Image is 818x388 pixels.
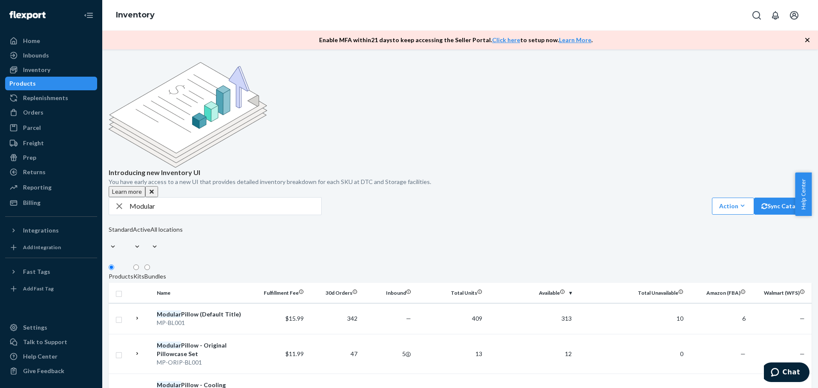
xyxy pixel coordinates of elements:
[23,94,68,102] div: Replenishments
[130,198,321,215] input: Search inventory by name or sku
[23,51,49,60] div: Inbounds
[719,201,747,210] div: Action
[133,264,139,270] input: Kits
[109,3,161,28] ol: breadcrumbs
[767,7,784,24] button: Open notifications
[5,63,97,77] a: Inventory
[150,234,151,242] input: All locations
[307,334,361,374] td: 47
[157,342,181,349] em: Modular
[5,196,97,210] a: Billing
[800,315,805,322] span: —
[559,36,591,43] a: Learn More
[5,106,97,119] a: Orders
[116,10,155,20] a: Inventory
[23,124,41,132] div: Parcel
[109,234,109,242] input: Standard
[5,335,97,349] button: Talk to Support
[23,367,64,375] div: Give Feedback
[80,7,97,24] button: Close Navigation
[9,79,36,88] div: Products
[5,321,97,334] a: Settings
[145,186,158,197] button: Close
[5,165,97,179] a: Returns
[157,310,181,318] em: Modular
[157,310,251,319] div: Pillow (Default Title)
[795,172,812,216] button: Help Center
[109,178,812,186] p: You have early access to a new UI that provides detailed inventory breakdown for each SKU at DTC ...
[5,77,97,90] a: Products
[786,7,803,24] button: Open account menu
[285,315,304,322] span: $15.99
[5,91,97,105] a: Replenishments
[157,358,251,367] div: MP-ORIP-BL001
[800,350,805,357] span: —
[5,34,97,48] a: Home
[764,362,809,384] iframe: Opens a widget where you can chat to one of our agents
[23,108,43,117] div: Orders
[133,272,144,281] div: Kits
[23,198,40,207] div: Billing
[23,285,54,292] div: Add Fast Tag
[361,283,415,303] th: Inbound
[133,234,134,242] input: Active
[23,323,47,332] div: Settings
[157,319,251,327] div: MP-BL001
[23,37,40,45] div: Home
[23,139,44,147] div: Freight
[109,225,133,234] div: Standard
[492,36,520,43] a: Click here
[5,265,97,279] button: Fast Tags
[740,350,746,357] span: —
[23,352,58,361] div: Help Center
[109,62,267,168] img: new-reports-banner-icon.82668bd98b6a51aee86340f2a7b77ae3.png
[680,350,683,357] span: 0
[687,303,749,334] td: 6
[109,272,133,281] div: Products
[415,283,486,303] th: Total Units
[5,151,97,164] a: Prep
[157,341,251,358] div: Pillow - Original Pillowcase Set
[5,350,97,363] a: Help Center
[5,181,97,194] a: Reporting
[23,183,52,192] div: Reporting
[109,168,812,178] p: Introducing new Inventory UI
[307,283,361,303] th: 30d Orders
[5,224,97,237] button: Integrations
[109,264,114,270] input: Products
[472,315,482,322] span: 409
[109,186,145,197] button: Learn more
[5,136,97,150] a: Freight
[361,334,415,374] td: 5
[23,244,61,251] div: Add Integration
[5,241,97,254] a: Add Integration
[319,36,593,44] p: Enable MFA within 21 days to keep accessing the Seller Portal. to setup now. .
[144,264,150,270] input: Bundles
[677,315,683,322] span: 10
[5,49,97,62] a: Inbounds
[307,303,361,334] td: 342
[749,283,812,303] th: Walmart (WFS)
[285,350,304,357] span: $11.99
[562,315,572,322] span: 313
[565,350,572,357] span: 12
[748,7,765,24] button: Open Search Box
[475,350,482,357] span: 13
[9,11,46,20] img: Flexport logo
[575,283,687,303] th: Total Unavailable
[5,282,97,296] a: Add Fast Tag
[5,121,97,135] a: Parcel
[153,283,254,303] th: Name
[23,267,50,276] div: Fast Tags
[133,225,150,234] div: Active
[23,66,50,74] div: Inventory
[23,338,67,346] div: Talk to Support
[23,153,36,162] div: Prep
[712,198,754,215] button: Action
[486,283,575,303] th: Available
[687,283,749,303] th: Amazon (FBA)
[144,272,166,281] div: Bundles
[23,168,46,176] div: Returns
